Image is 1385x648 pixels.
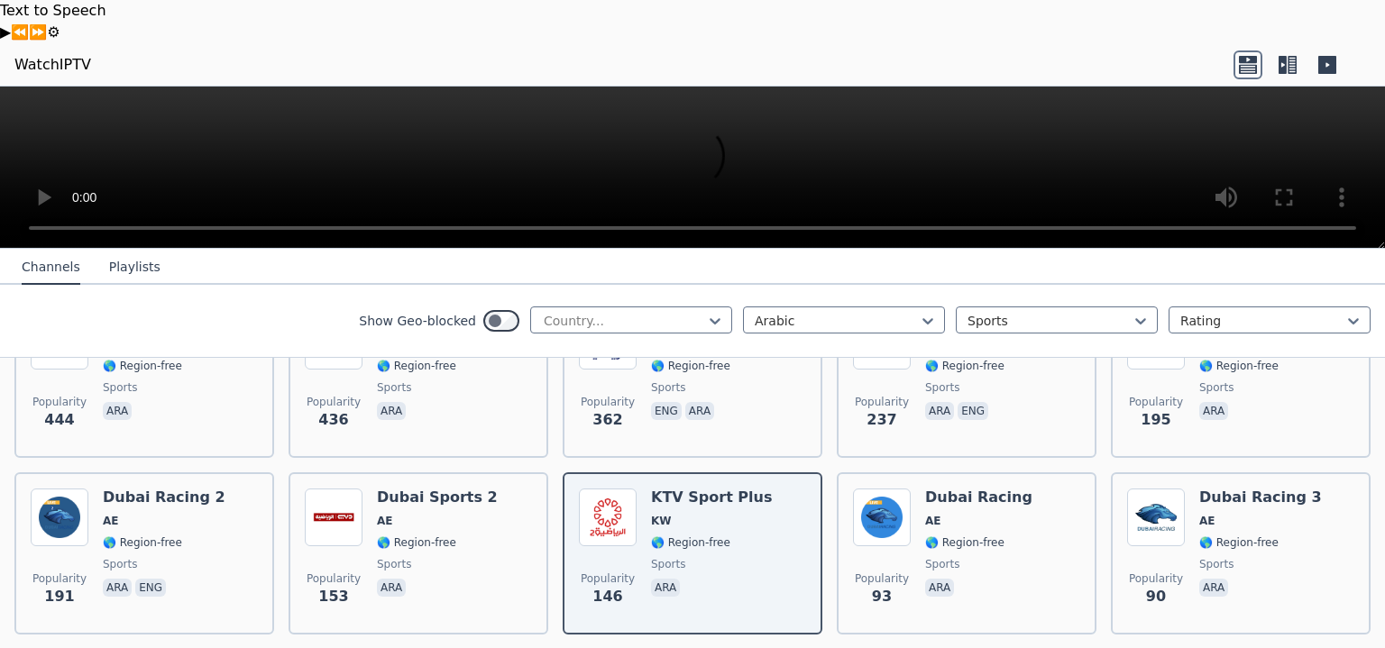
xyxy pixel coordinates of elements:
[651,488,772,507] h6: KTV Sport Plus
[925,557,959,571] span: sports
[377,402,406,420] p: ara
[925,514,940,528] span: AE
[1146,586,1166,607] span: 90
[1129,571,1183,586] span: Popularity
[651,579,680,597] p: ara
[925,402,954,420] p: ara
[103,557,137,571] span: sports
[1127,488,1185,546] img: Dubai Racing 3
[651,380,685,395] span: sports
[103,488,225,507] h6: Dubai Racing 2
[103,514,118,528] span: AE
[22,251,80,285] button: Channels
[377,380,411,395] span: sports
[1199,359,1279,373] span: 🌎 Region-free
[855,395,909,409] span: Popularity
[592,409,622,431] span: 362
[925,380,959,395] span: sports
[135,579,166,597] p: eng
[1199,557,1234,571] span: sports
[651,535,730,550] span: 🌎 Region-free
[359,312,476,330] label: Show Geo-blocked
[1199,579,1228,597] p: ara
[872,586,892,607] span: 93
[44,409,74,431] span: 444
[103,402,132,420] p: ara
[867,409,896,431] span: 237
[1199,380,1234,395] span: sports
[32,571,87,586] span: Popularity
[581,395,635,409] span: Popularity
[651,402,682,420] p: eng
[103,359,182,373] span: 🌎 Region-free
[103,579,132,597] p: ara
[11,22,29,43] button: Previous
[925,535,1004,550] span: 🌎 Region-free
[305,488,362,546] img: Dubai Sports 2
[377,557,411,571] span: sports
[307,571,361,586] span: Popularity
[109,251,161,285] button: Playlists
[377,359,456,373] span: 🌎 Region-free
[1199,535,1279,550] span: 🌎 Region-free
[1129,395,1183,409] span: Popularity
[318,586,348,607] span: 153
[1199,514,1215,528] span: AE
[592,586,622,607] span: 146
[32,395,87,409] span: Popularity
[29,22,47,43] button: Forward
[925,488,1032,507] h6: Dubai Racing
[377,579,406,597] p: ara
[377,535,456,550] span: 🌎 Region-free
[853,488,911,546] img: Dubai Racing
[103,380,137,395] span: sports
[1199,402,1228,420] p: ara
[855,571,909,586] span: Popularity
[103,535,182,550] span: 🌎 Region-free
[14,54,91,76] a: WatchIPTV
[651,514,672,528] span: KW
[318,409,348,431] span: 436
[581,571,635,586] span: Popularity
[651,557,685,571] span: sports
[579,488,637,546] img: KTV Sport Plus
[925,579,954,597] p: ara
[685,402,714,420] p: ara
[307,395,361,409] span: Popularity
[958,402,988,420] p: eng
[377,514,392,528] span: AE
[44,586,74,607] span: 191
[925,359,1004,373] span: 🌎 Region-free
[1141,409,1170,431] span: 195
[31,488,88,546] img: Dubai Racing 2
[47,22,60,43] button: Settings
[651,359,730,373] span: 🌎 Region-free
[377,488,498,507] h6: Dubai Sports 2
[1199,488,1322,507] h6: Dubai Racing 3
